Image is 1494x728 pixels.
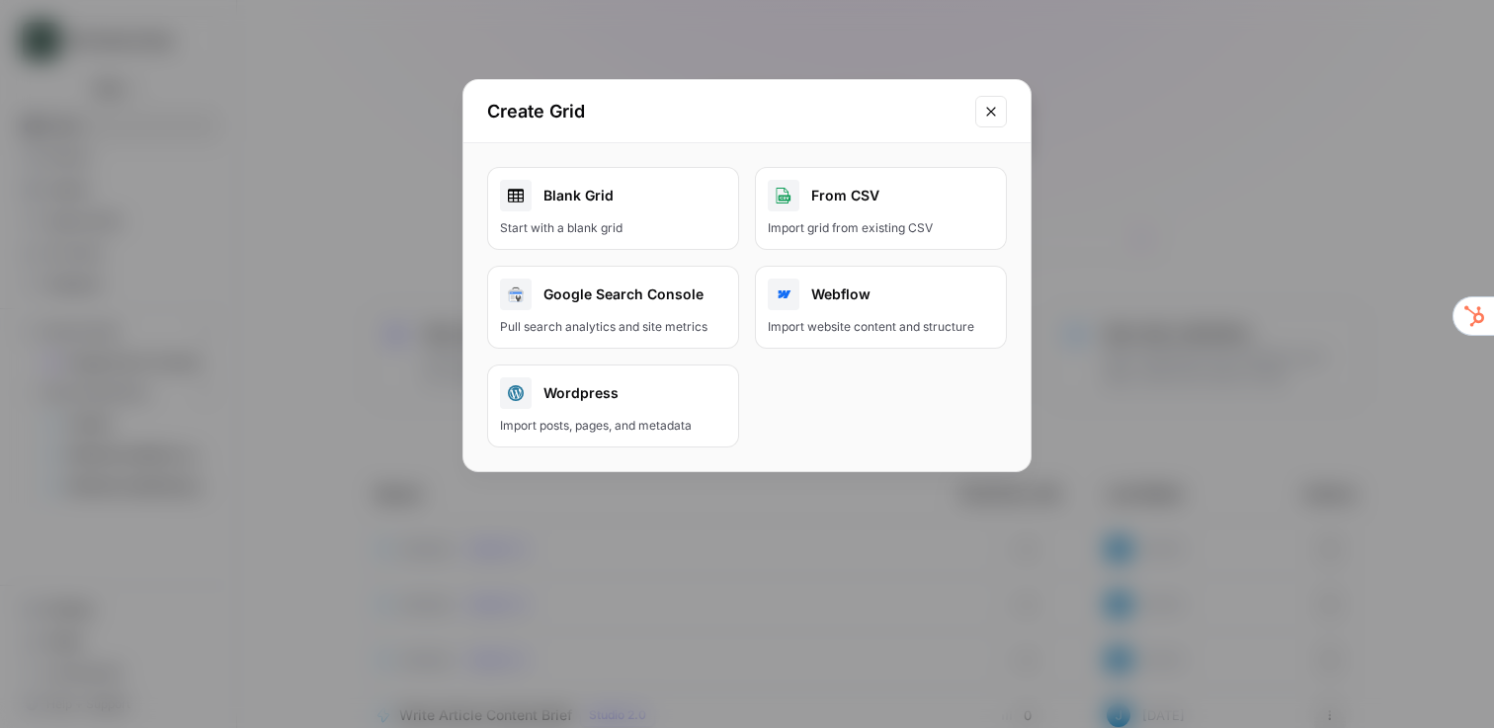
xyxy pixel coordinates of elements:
[500,279,726,310] div: Google Search Console
[487,364,739,447] button: WordpressImport posts, pages, and metadata
[487,167,739,250] a: Blank GridStart with a blank grid
[755,266,1007,349] button: WebflowImport website content and structure
[975,96,1007,127] button: Close modal
[768,318,994,336] div: Import website content and structure
[500,377,726,409] div: Wordpress
[500,219,726,237] div: Start with a blank grid
[768,219,994,237] div: Import grid from existing CSV
[768,279,994,310] div: Webflow
[487,266,739,349] button: Google Search ConsolePull search analytics and site metrics
[500,417,726,435] div: Import posts, pages, and metadata
[500,180,726,211] div: Blank Grid
[768,180,994,211] div: From CSV
[500,318,726,336] div: Pull search analytics and site metrics
[755,167,1007,250] button: From CSVImport grid from existing CSV
[487,98,963,125] h2: Create Grid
